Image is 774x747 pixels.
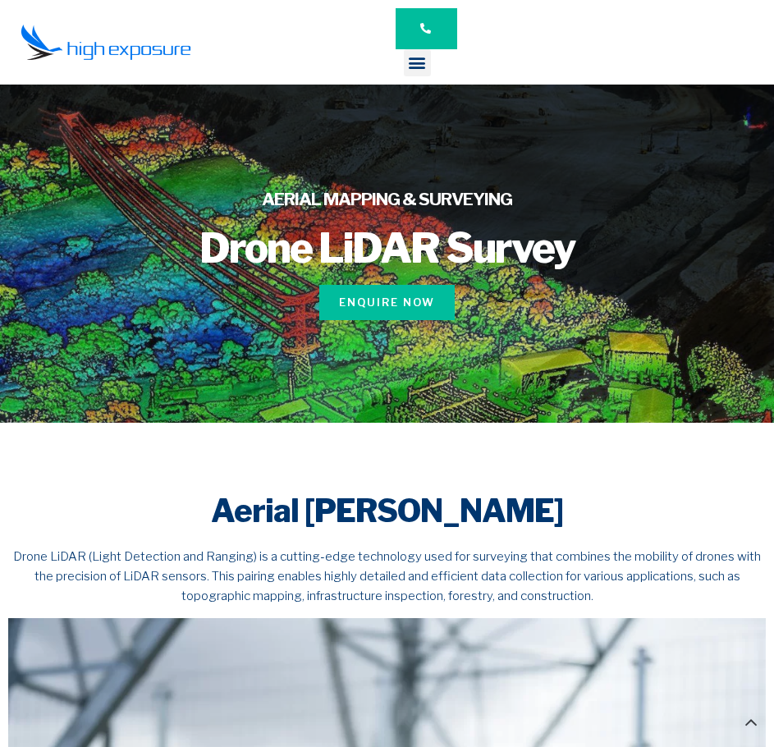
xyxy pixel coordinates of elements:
[21,24,191,61] img: Final-Logo copy
[404,49,431,76] div: Menu Toggle
[319,285,455,321] a: Enquire Now
[8,547,766,606] p: Drone LiDAR (Light Detection and Ranging) is a cutting-edge technology used for surveying that co...
[8,493,766,530] h2: Aerial [PERSON_NAME]
[37,227,737,268] h1: Drone LiDAR Survey
[37,187,737,211] h4: AERIAL MAPPING & SURVEYING
[339,295,435,311] span: Enquire Now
